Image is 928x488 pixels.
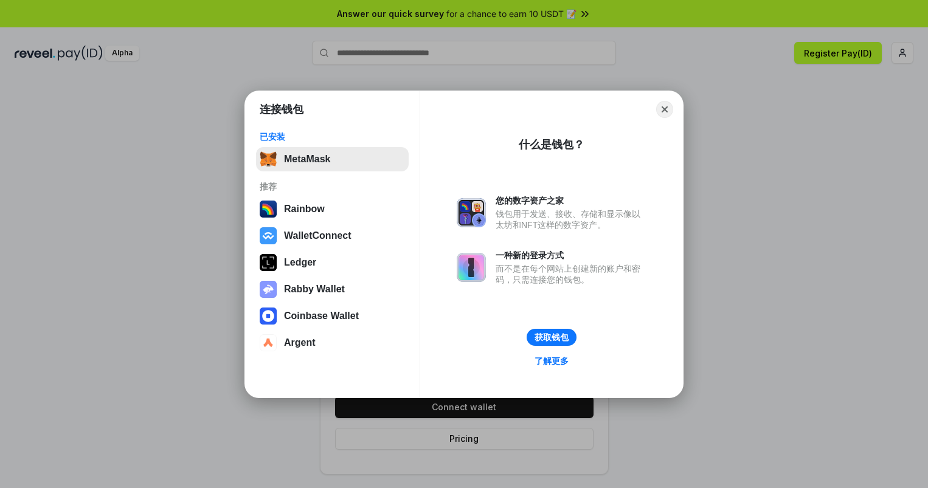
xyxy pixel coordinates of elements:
h1: 连接钱包 [260,102,303,117]
button: Coinbase Wallet [256,304,409,328]
button: 获取钱包 [527,329,577,346]
button: Rainbow [256,197,409,221]
div: 获取钱包 [535,332,569,343]
div: Rainbow [284,204,325,215]
div: Argent [284,337,316,348]
div: 而不是在每个网站上创建新的账户和密码，只需连接您的钱包。 [496,263,646,285]
div: 推荐 [260,181,405,192]
img: svg+xml,%3Csvg%20width%3D%2228%22%20height%3D%2228%22%20viewBox%3D%220%200%2028%2028%22%20fill%3D... [260,334,277,351]
img: svg+xml,%3Csvg%20xmlns%3D%22http%3A%2F%2Fwww.w3.org%2F2000%2Fsvg%22%20fill%3D%22none%22%20viewBox... [457,198,486,227]
div: 钱包用于发送、接收、存储和显示像以太坊和NFT这样的数字资产。 [496,208,646,230]
div: 已安装 [260,131,405,142]
img: svg+xml,%3Csvg%20xmlns%3D%22http%3A%2F%2Fwww.w3.org%2F2000%2Fsvg%22%20fill%3D%22none%22%20viewBox... [457,253,486,282]
button: MetaMask [256,147,409,171]
button: WalletConnect [256,224,409,248]
img: svg+xml,%3Csvg%20width%3D%2228%22%20height%3D%2228%22%20viewBox%3D%220%200%2028%2028%22%20fill%3D... [260,227,277,244]
img: svg+xml,%3Csvg%20xmlns%3D%22http%3A%2F%2Fwww.w3.org%2F2000%2Fsvg%22%20fill%3D%22none%22%20viewBox... [260,281,277,298]
img: svg+xml,%3Csvg%20fill%3D%22none%22%20height%3D%2233%22%20viewBox%3D%220%200%2035%2033%22%20width%... [260,151,277,168]
div: MetaMask [284,154,330,165]
div: Rabby Wallet [284,284,345,295]
div: 您的数字资产之家 [496,195,646,206]
div: WalletConnect [284,230,351,241]
img: svg+xml,%3Csvg%20width%3D%22120%22%20height%3D%22120%22%20viewBox%3D%220%200%20120%20120%22%20fil... [260,201,277,218]
div: 什么是钱包？ [519,137,584,152]
div: Coinbase Wallet [284,311,359,321]
div: Ledger [284,257,316,268]
img: svg+xml,%3Csvg%20xmlns%3D%22http%3A%2F%2Fwww.w3.org%2F2000%2Fsvg%22%20width%3D%2228%22%20height%3... [260,254,277,271]
div: 一种新的登录方式 [496,250,646,261]
a: 了解更多 [527,353,576,369]
button: Ledger [256,250,409,275]
div: 了解更多 [535,356,569,366]
button: Argent [256,331,409,355]
img: svg+xml,%3Csvg%20width%3D%2228%22%20height%3D%2228%22%20viewBox%3D%220%200%2028%2028%22%20fill%3D... [260,308,277,325]
button: Rabby Wallet [256,277,409,301]
button: Close [656,101,673,118]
